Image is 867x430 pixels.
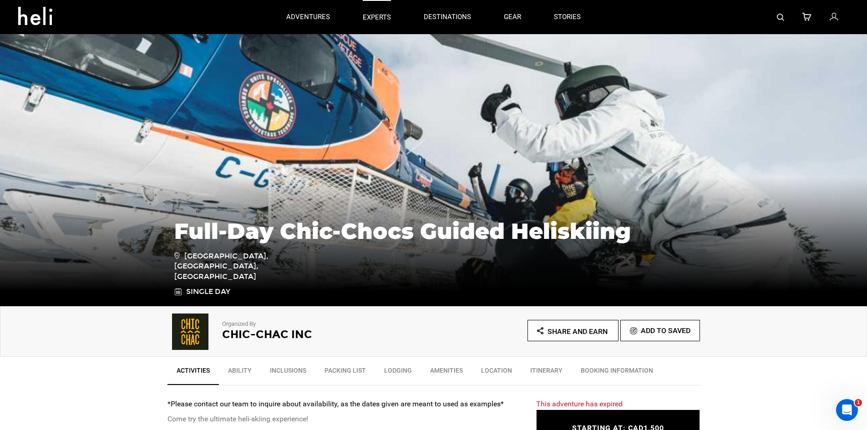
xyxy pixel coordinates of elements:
p: experts [363,13,391,22]
a: BOOKING INFORMATION [572,361,662,384]
span: Add To Saved [641,326,690,335]
p: Organized By [222,320,409,329]
span: Share and Earn [548,327,608,336]
p: adventures [286,12,330,22]
span: [GEOGRAPHIC_DATA], [GEOGRAPHIC_DATA], [GEOGRAPHIC_DATA] [174,250,304,283]
a: Amenities [421,361,472,384]
img: search-bar-icon.svg [777,14,784,21]
a: Inclusions [261,361,315,384]
span: 1 [855,399,862,406]
p: destinations [424,12,471,22]
p: Come try the ultimate heli-skiing experience! [167,414,522,425]
span: This adventure has expired [536,400,623,408]
a: Location [472,361,521,384]
span: Single Day [186,287,230,296]
h1: Full-Day Chic-Chocs Guided Heliskiing [174,219,693,243]
a: Itinerary [521,361,572,384]
h2: Chic-Chac inc [222,329,409,340]
strong: *Please contact our team to inquire about availability, as the dates given are meant to used as e... [167,400,504,408]
img: f65238830858de2c09705289c7914e29.png [167,314,213,350]
a: Lodging [375,361,421,384]
a: Activities [167,361,219,385]
iframe: Intercom live chat [836,399,858,421]
a: Ability [219,361,261,384]
a: Packing List [315,361,375,384]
